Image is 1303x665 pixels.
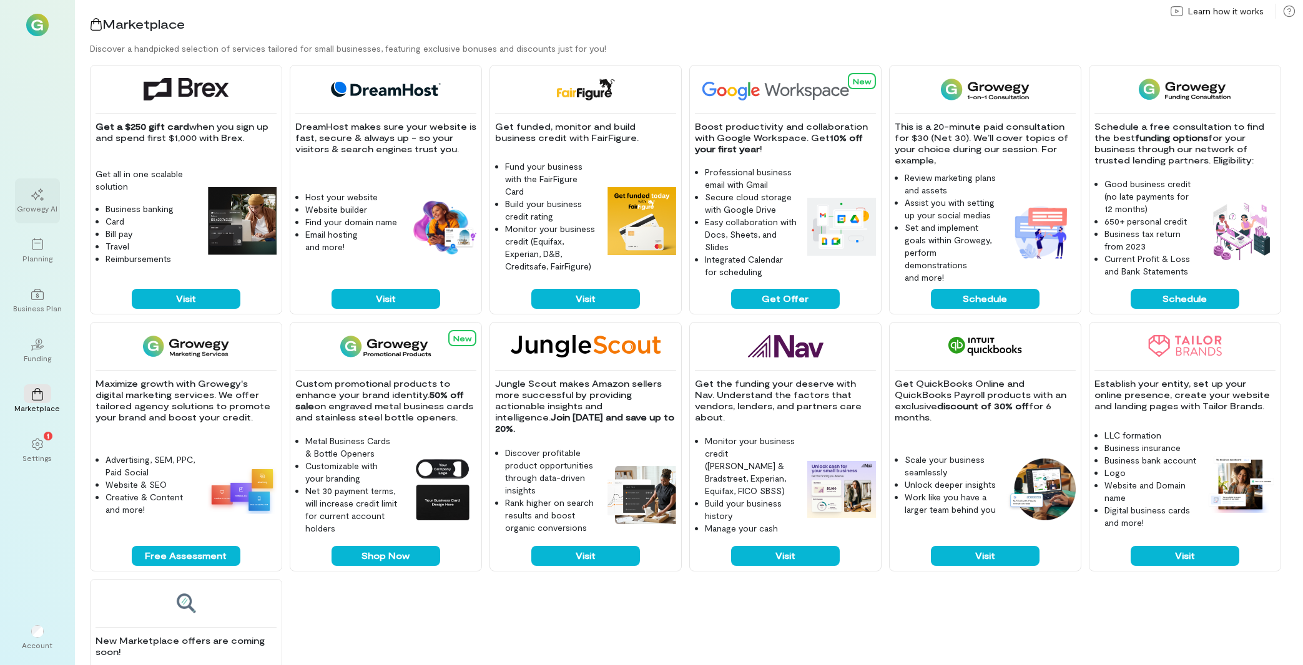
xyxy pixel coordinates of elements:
[505,497,597,534] li: Rank higher on search results and boost organic conversions
[905,478,997,491] li: Unlock deeper insights
[408,455,476,523] img: Growegy Promo Products feature
[1207,198,1276,266] img: Funding Consultation feature
[340,335,432,357] img: Growegy Promo Products
[905,172,997,197] li: Review marketing plans and assets
[106,215,198,228] li: Card
[705,253,797,278] li: Integrated Calendar for scheduling
[47,430,49,441] span: 1
[1207,455,1276,513] img: Tailor Brands feature
[1007,459,1076,520] img: QuickBooks feature
[1104,454,1197,467] li: Business bank account
[731,289,840,309] button: Get Offer
[305,191,398,203] li: Host your website
[295,121,476,155] p: DreamHost makes sure your website is fast, secure & always up - so your visitors & search engines...
[511,335,661,357] img: Jungle Scout
[531,289,640,309] button: Visit
[1135,132,1208,143] strong: funding options
[15,403,61,413] div: Marketplace
[931,289,1040,309] button: Schedule
[1188,5,1264,17] span: Learn how it works
[305,228,398,253] li: Email hosting and more!
[607,466,676,524] img: Jungle Scout feature
[15,428,60,473] a: Settings
[905,221,997,284] li: Set and implement goals within Growegy, perform demonstrations and more!
[1104,215,1197,228] li: 650+ personal credit
[15,228,60,273] a: Planning
[905,491,997,516] li: Work like you have a larger team behind you
[208,187,277,256] img: Brex feature
[705,522,797,535] li: Manage your cash
[505,160,597,198] li: Fund your business with the FairFigure Card
[132,546,240,566] button: Free Assessment
[305,216,398,228] li: Find your domain name
[1139,78,1231,100] img: Funding Consultation
[332,546,440,566] button: Shop Now
[895,378,1076,423] p: Get QuickBooks Online and QuickBooks Payroll products with an exclusive for 6 months.
[408,198,476,256] img: DreamHost feature
[931,546,1040,566] button: Visit
[22,640,53,650] div: Account
[505,198,597,223] li: Build your business credit rating
[106,203,198,215] li: Business banking
[106,454,198,478] li: Advertising, SEM, PPC, Paid Social
[96,121,277,143] p: when you sign up and spend first $1,000 with Brex.
[1104,479,1197,504] li: Website and Domain name
[607,187,676,256] img: FairFigure feature
[556,78,615,100] img: FairFigure
[1104,429,1197,442] li: LLC formation
[731,546,840,566] button: Visit
[705,166,797,191] li: Professional business email with Gmail
[1094,378,1276,412] p: Establish your entity, set up your online presence, create your website and landing pages with Ta...
[106,228,198,240] li: Bill pay
[853,77,871,85] span: New
[24,353,51,363] div: Funding
[1104,178,1197,215] li: Good business credit (no late payments for 12 months)
[13,303,62,313] div: Business Plan
[695,121,876,155] p: Boost productivity and collaboration with Google Workspace. Get !
[705,435,797,497] li: Monitor your business credit ([PERSON_NAME] & Bradstreet, Experian, Equifax, FICO SBSS)
[705,497,797,522] li: Build your business history
[175,592,197,614] img: Coming soon
[106,478,198,491] li: Website & SEO
[748,335,824,357] img: Nav
[505,447,597,497] li: Discover profitable product opportunities through data-driven insights
[1104,467,1197,479] li: Logo
[305,203,398,216] li: Website builder
[1104,228,1197,253] li: Business tax return from 2023
[695,132,865,154] strong: 10% off your first year
[15,178,60,223] a: Growegy AI
[495,121,676,143] p: Get funded, monitor and build business credit with FairFigure.
[807,198,876,255] img: Google Workspace feature
[1104,442,1197,454] li: Business insurance
[695,78,878,100] img: Google Workspace
[143,335,230,357] img: Growegy - Marketing Services
[1104,504,1197,529] li: Digital business cards and more!
[705,216,797,253] li: Easy collaboration with Docs, Sheets, and Slides
[327,78,445,100] img: DreamHost
[948,335,1022,357] img: QuickBooks
[1131,289,1239,309] button: Schedule
[96,635,277,658] p: New Marketplace offers are coming soon!
[332,289,440,309] button: Visit
[495,378,676,434] p: Jungle Scout makes Amazon sellers more successful by providing actionable insights and intelligence.
[705,191,797,216] li: Secure cloud storage with Google Drive
[1131,546,1239,566] button: Visit
[15,278,60,323] a: Business Plan
[531,546,640,566] button: Visit
[15,615,60,660] div: Account
[495,412,677,434] strong: Join [DATE] and save up to 20%.
[937,400,1029,411] strong: discount of 30% off
[96,121,189,132] strong: Get a $250 gift card
[96,378,277,423] p: Maximize growth with Growegy's digital marketing services. We offer tailored agency solutions to ...
[807,461,876,518] img: Nav feature
[90,42,1303,55] div: Discover a handpicked selection of services tailored for small businesses, featuring exclusive bo...
[941,78,1029,100] img: 1-on-1 Consultation
[1148,335,1222,357] img: Tailor Brands
[15,328,60,373] a: Funding
[453,334,471,342] span: New
[305,485,398,535] li: Net 30 payment terms, will increase credit limit for current account holders
[17,203,58,213] div: Growegy AI
[905,454,997,478] li: Scale your business seamlessly
[23,453,52,463] div: Settings
[305,460,398,485] li: Customizable with your branding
